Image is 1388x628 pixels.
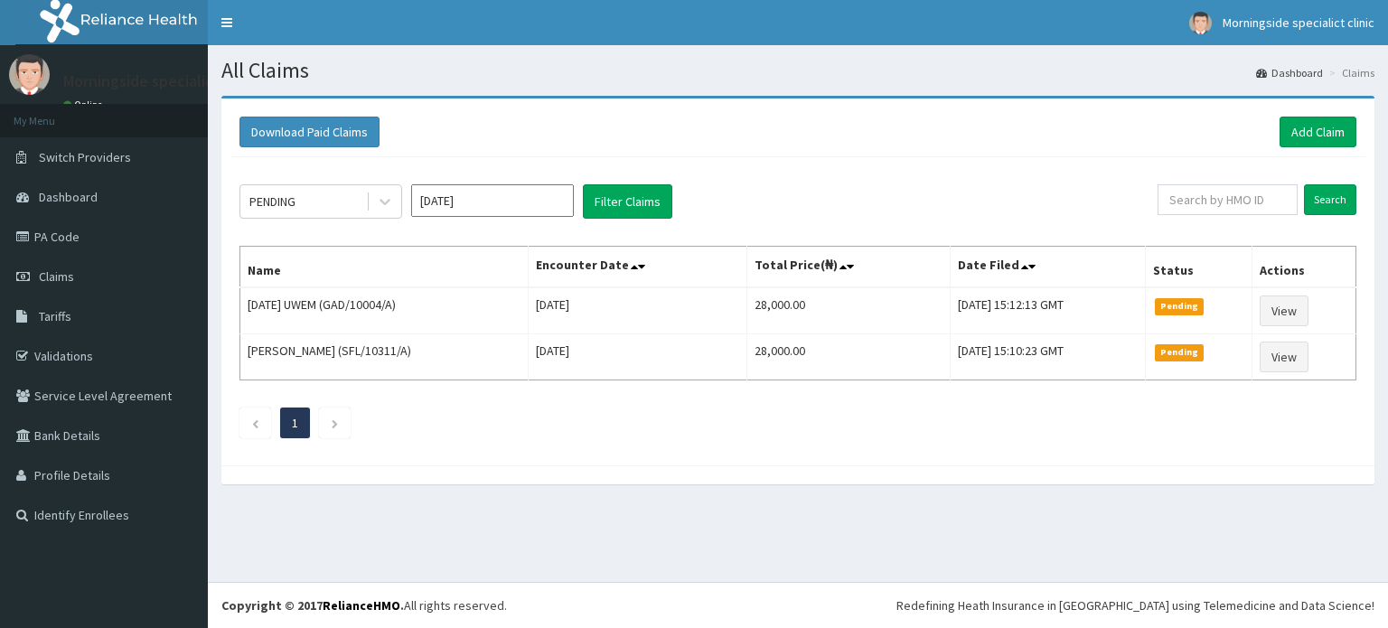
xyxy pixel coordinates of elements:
td: 28,000.00 [747,287,950,334]
footer: All rights reserved. [208,582,1388,628]
span: Tariffs [39,308,71,324]
img: User Image [9,54,50,95]
th: Actions [1252,247,1356,288]
a: Page 1 is your current page [292,415,298,431]
span: Morningside specialict clinic [1223,14,1374,31]
span: Pending [1155,344,1205,361]
a: Online [63,98,107,111]
td: [DATE] 15:12:13 GMT [950,287,1145,334]
th: Date Filed [950,247,1145,288]
input: Search by HMO ID [1158,184,1298,215]
div: PENDING [249,192,295,211]
a: View [1260,295,1308,326]
strong: Copyright © 2017 . [221,597,404,614]
a: Dashboard [1256,65,1323,80]
button: Download Paid Claims [239,117,380,147]
a: RelianceHMO [323,597,400,614]
td: 28,000.00 [747,334,950,380]
a: Next page [331,415,339,431]
td: [DATE] UWEM (GAD/10004/A) [240,287,529,334]
p: Morningside specialict clinic [63,73,261,89]
td: [DATE] 15:10:23 GMT [950,334,1145,380]
td: [DATE] [529,334,747,380]
span: Claims [39,268,74,285]
span: Pending [1155,298,1205,314]
th: Total Price(₦) [747,247,950,288]
input: Select Month and Year [411,184,574,217]
th: Status [1145,247,1252,288]
a: View [1260,342,1308,372]
span: Switch Providers [39,149,131,165]
a: Add Claim [1280,117,1356,147]
td: [PERSON_NAME] (SFL/10311/A) [240,334,529,380]
td: [DATE] [529,287,747,334]
span: Dashboard [39,189,98,205]
li: Claims [1325,65,1374,80]
input: Search [1304,184,1356,215]
a: Previous page [251,415,259,431]
button: Filter Claims [583,184,672,219]
h1: All Claims [221,59,1374,82]
img: User Image [1189,12,1212,34]
th: Name [240,247,529,288]
div: Redefining Heath Insurance in [GEOGRAPHIC_DATA] using Telemedicine and Data Science! [896,596,1374,614]
th: Encounter Date [529,247,747,288]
